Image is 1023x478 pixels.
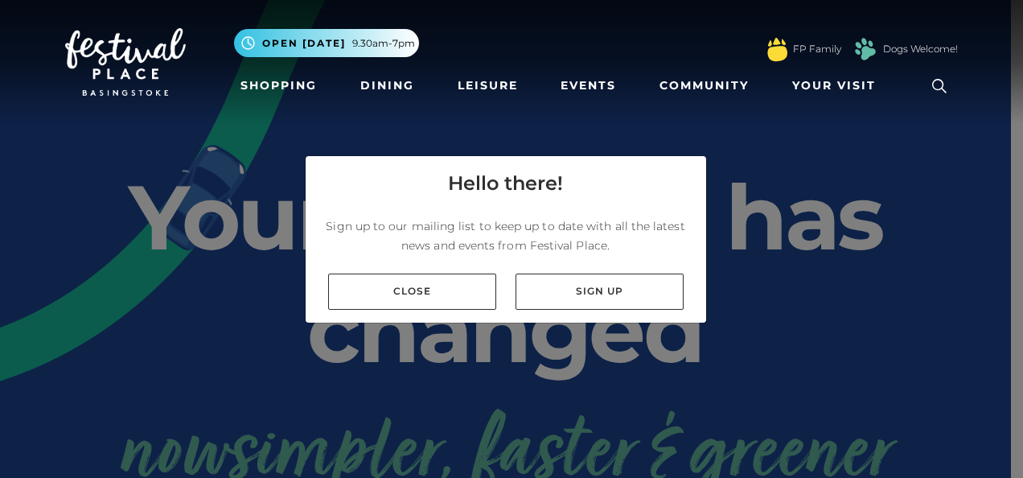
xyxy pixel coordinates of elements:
[554,71,622,101] a: Events
[448,169,563,198] h4: Hello there!
[262,36,346,51] span: Open [DATE]
[883,42,958,56] a: Dogs Welcome!
[653,71,755,101] a: Community
[451,71,524,101] a: Leisure
[65,28,186,96] img: Festival Place Logo
[328,274,496,310] a: Close
[234,29,419,57] button: Open [DATE] 9.30am-7pm
[234,71,323,101] a: Shopping
[793,42,841,56] a: FP Family
[792,77,876,94] span: Your Visit
[318,216,693,255] p: Sign up to our mailing list to keep up to date with all the latest news and events from Festival ...
[354,71,421,101] a: Dining
[352,36,415,51] span: 9.30am-7pm
[786,71,890,101] a: Your Visit
[516,274,684,310] a: Sign up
